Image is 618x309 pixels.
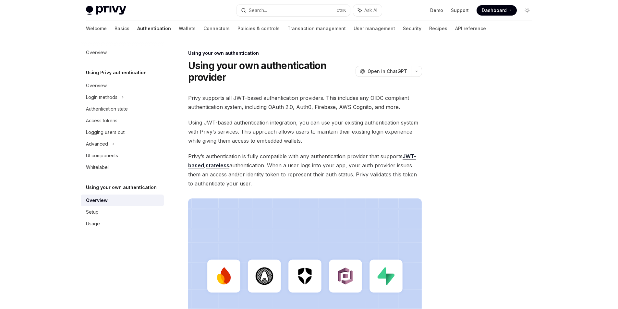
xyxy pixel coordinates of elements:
[86,82,107,89] div: Overview
[188,118,422,145] span: Using JWT-based authentication integration, you can use your existing authentication system with ...
[353,5,382,16] button: Ask AI
[86,196,108,204] div: Overview
[86,152,118,160] div: UI components
[86,117,117,125] div: Access tokens
[81,115,164,126] a: Access tokens
[451,7,469,14] a: Support
[86,105,128,113] div: Authentication state
[86,128,125,136] div: Logging users out
[86,140,108,148] div: Advanced
[86,69,147,77] h5: Using Privy authentication
[364,7,377,14] span: Ask AI
[236,5,350,16] button: Search...CtrlK
[86,184,157,191] h5: Using your own authentication
[249,6,267,14] div: Search...
[86,21,107,36] a: Welcome
[368,68,407,75] span: Open in ChatGPT
[354,21,395,36] a: User management
[430,7,443,14] a: Demo
[188,50,422,56] div: Using your own authentication
[356,66,411,77] button: Open in ChatGPT
[237,21,280,36] a: Policies & controls
[206,162,229,169] a: stateless
[188,60,353,83] h1: Using your own authentication provider
[86,220,100,228] div: Usage
[477,5,517,16] a: Dashboard
[81,80,164,91] a: Overview
[482,7,507,14] span: Dashboard
[86,6,126,15] img: light logo
[336,8,346,13] span: Ctrl K
[429,21,447,36] a: Recipes
[81,103,164,115] a: Authentication state
[81,218,164,230] a: Usage
[86,93,117,101] div: Login methods
[81,126,164,138] a: Logging users out
[86,163,109,171] div: Whitelabel
[403,21,421,36] a: Security
[179,21,196,36] a: Wallets
[522,5,532,16] button: Toggle dark mode
[81,47,164,58] a: Overview
[455,21,486,36] a: API reference
[86,208,99,216] div: Setup
[188,152,422,188] span: Privy’s authentication is fully compatible with any authentication provider that supports , authe...
[81,161,164,173] a: Whitelabel
[81,150,164,161] a: UI components
[203,21,230,36] a: Connectors
[86,49,107,56] div: Overview
[287,21,346,36] a: Transaction management
[81,206,164,218] a: Setup
[81,195,164,206] a: Overview
[188,93,422,112] span: Privy supports all JWT-based authentication providers. This includes any OIDC compliant authentic...
[137,21,171,36] a: Authentication
[115,21,129,36] a: Basics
